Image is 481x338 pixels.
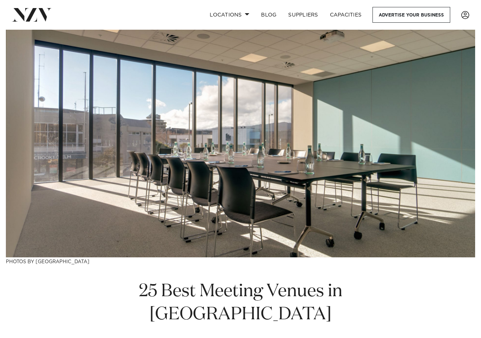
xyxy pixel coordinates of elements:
a: Advertise your business [372,7,450,23]
h3: Photos by [GEOGRAPHIC_DATA] [6,257,475,265]
a: BLOG [255,7,282,23]
a: Locations [204,7,255,23]
a: Capacities [324,7,368,23]
img: nzv-logo.png [12,8,52,21]
a: SUPPLIERS [282,7,324,23]
h1: 25 Best Meeting Venues in [GEOGRAPHIC_DATA] [115,280,366,326]
img: 25 Best Meeting Venues in Wellington [6,30,475,257]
